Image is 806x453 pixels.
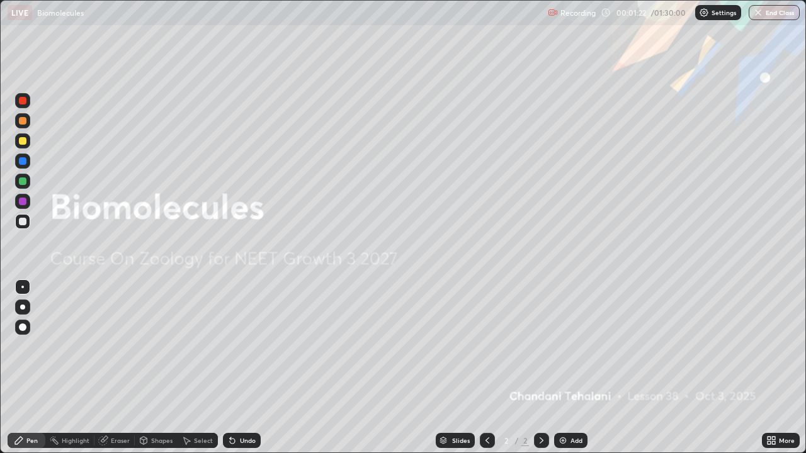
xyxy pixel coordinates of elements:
p: Recording [560,8,596,18]
img: add-slide-button [558,435,568,445]
img: end-class-cross [753,8,763,18]
div: Eraser [111,437,130,444]
div: / [515,437,519,444]
div: Add [570,437,582,444]
img: class-settings-icons [699,8,709,18]
div: Slides [452,437,470,444]
div: Select [194,437,213,444]
p: Settings [712,9,736,16]
div: Highlight [62,437,89,444]
img: recording.375f2c34.svg [548,8,558,18]
div: Undo [240,437,256,444]
div: Shapes [151,437,173,444]
div: 2 [500,437,513,444]
button: End Class [749,5,800,20]
div: More [779,437,795,444]
div: 2 [521,435,529,446]
p: Biomolecules [37,8,84,18]
div: Pen [26,437,38,444]
p: LIVE [11,8,28,18]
